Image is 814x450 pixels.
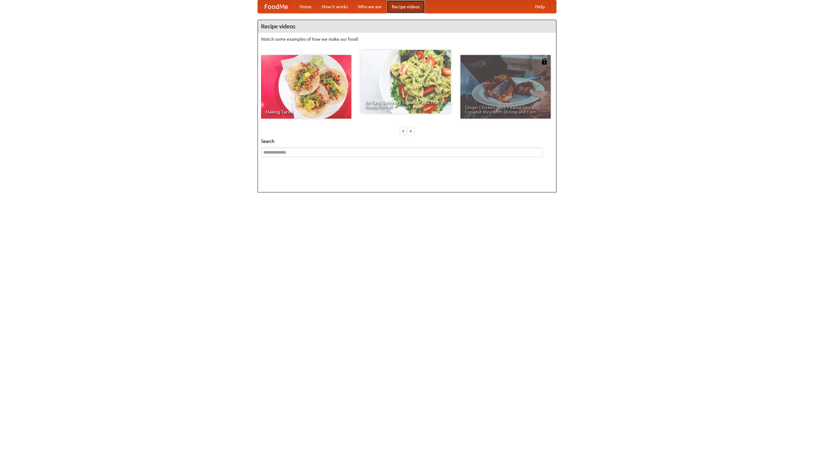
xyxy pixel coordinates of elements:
a: Help [530,0,550,13]
img: 483408.png [541,58,548,65]
a: Who we are [353,0,387,13]
a: Recipe videos [387,0,425,13]
span: An Easy, Summery Tomato Pasta That's Ready for Fall [365,100,446,109]
div: « [400,127,406,135]
a: Home [294,0,317,13]
h4: Recipe videos [258,20,556,33]
a: Making Tacos [261,55,351,119]
a: An Easy, Summery Tomato Pasta That's Ready for Fall [361,50,451,114]
h5: Search [261,138,553,144]
p: Watch some examples of how we make our food! [261,36,553,42]
div: » [408,127,414,135]
a: How it works [317,0,353,13]
a: FoodMe [258,0,294,13]
span: Making Tacos [266,110,347,114]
